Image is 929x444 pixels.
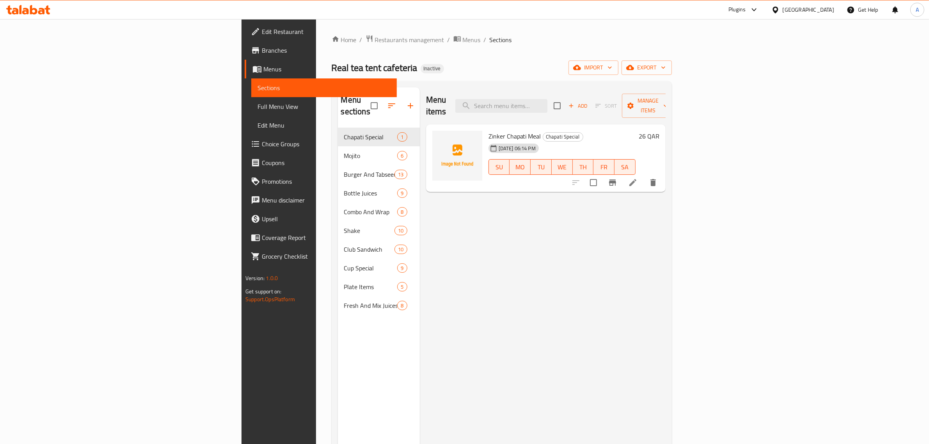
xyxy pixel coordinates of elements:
span: Select section first [590,100,622,112]
span: 10 [395,246,407,253]
img: Zinker Chapati Meal [432,131,482,181]
span: Mojito [344,151,398,160]
span: Real tea tent cafeteria [332,59,417,76]
span: Sections [258,83,391,92]
button: Add [565,100,590,112]
a: Full Menu View [251,97,397,116]
span: Version: [245,273,265,283]
input: search [455,99,547,113]
div: Mojito6 [338,146,420,165]
span: 1 [398,133,407,141]
div: Plate Items [344,282,398,291]
div: items [397,188,407,198]
span: WE [555,162,570,173]
span: Select section [549,98,565,114]
div: Inactive [421,64,444,73]
div: items [397,132,407,142]
div: Shake10 [338,221,420,240]
span: Branches [262,46,391,55]
div: items [394,170,407,179]
a: Branches [245,41,397,60]
a: Coverage Report [245,228,397,247]
span: Chapati Special [543,132,583,141]
span: Club Sandwich [344,245,395,254]
button: Branch-specific-item [603,173,622,192]
a: Edit Restaurant [245,22,397,41]
span: TH [576,162,591,173]
button: WE [552,159,573,175]
span: Inactive [421,65,444,72]
span: 1.0.0 [266,273,278,283]
nav: breadcrumb [332,35,672,45]
li: / [448,35,450,44]
button: Manage items [622,94,674,118]
span: Add item [565,100,590,112]
div: items [394,226,407,235]
span: Chapati Special [344,132,398,142]
span: Promotions [262,177,391,186]
span: TU [534,162,549,173]
span: import [575,63,612,73]
span: Get support on: [245,286,281,297]
div: Cup Special9 [338,259,420,277]
span: 10 [395,227,407,234]
a: Grocery Checklist [245,247,397,266]
span: 6 [398,152,407,160]
div: items [397,263,407,273]
a: Sections [251,78,397,97]
div: items [397,151,407,160]
span: Menu disclaimer [262,195,391,205]
span: Coupons [262,158,391,167]
button: SA [615,159,636,175]
span: A [916,5,919,14]
span: Combo And Wrap [344,207,398,217]
span: Cup Special [344,263,398,273]
div: items [397,207,407,217]
button: import [568,60,618,75]
span: Burger And Tabseera [344,170,395,179]
a: Menu disclaimer [245,191,397,210]
div: Bottle Juices9 [338,184,420,202]
button: FR [593,159,615,175]
span: Manage items [628,96,668,115]
a: Menus [245,60,397,78]
span: [DATE] 06:14 PM [496,145,539,152]
a: Promotions [245,172,397,191]
span: Coverage Report [262,233,391,242]
span: Menus [463,35,481,44]
span: 8 [398,302,407,309]
div: Fresh And Mix Juices8 [338,296,420,315]
a: Edit menu item [628,178,638,187]
nav: Menu sections [338,124,420,318]
span: export [628,63,666,73]
button: TU [531,159,552,175]
button: TH [573,159,594,175]
a: Edit Menu [251,116,397,135]
div: Plate Items5 [338,277,420,296]
span: Upsell [262,214,391,224]
span: Grocery Checklist [262,252,391,261]
span: 9 [398,190,407,197]
span: Fresh And Mix Juices [344,301,398,310]
span: Shake [344,226,395,235]
span: 13 [395,171,407,178]
span: Choice Groups [262,139,391,149]
h2: Menu items [426,94,446,117]
h6: 26 QAR [639,131,659,142]
span: Menus [263,64,391,74]
div: Chapati Special1 [338,128,420,146]
span: Bottle Juices [344,188,398,198]
div: Club Sandwich10 [338,240,420,259]
span: SA [618,162,632,173]
a: Restaurants management [366,35,444,45]
button: SU [488,159,510,175]
span: Restaurants management [375,35,444,44]
span: Full Menu View [258,102,391,111]
li: / [484,35,487,44]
